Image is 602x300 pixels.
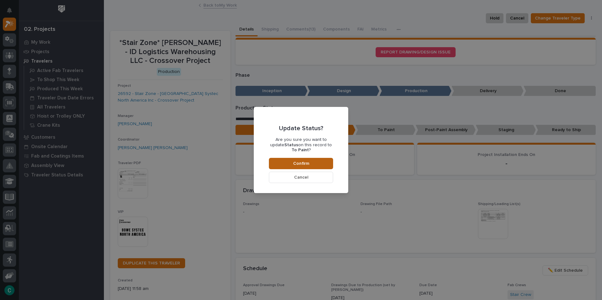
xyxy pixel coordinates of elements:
[292,148,309,152] b: To Paint
[269,137,333,153] p: Are you sure you want to update on this record to ?
[293,161,309,166] span: Confirm
[279,125,323,132] p: Update Status?
[294,175,308,180] span: Cancel
[284,143,298,147] b: Status
[269,172,333,183] button: Cancel
[269,158,333,169] button: Confirm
